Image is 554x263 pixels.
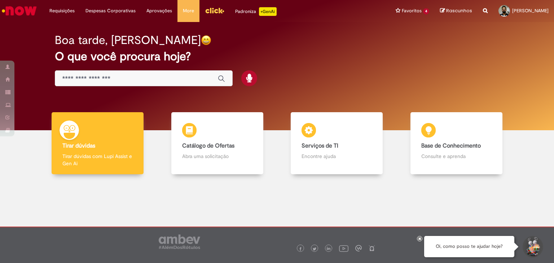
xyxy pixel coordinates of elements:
[62,153,133,167] p: Tirar dúvidas com Lupi Assist e Gen Ai
[446,7,472,14] span: Rascunhos
[423,8,429,14] span: 4
[235,7,277,16] div: Padroniza
[1,4,38,18] img: ServiceNow
[302,142,338,149] b: Serviços de TI
[259,7,277,16] p: +GenAi
[421,142,481,149] b: Base de Conhecimento
[205,5,224,16] img: click_logo_yellow_360x200.png
[85,7,136,14] span: Despesas Corporativas
[302,153,372,160] p: Encontre ajuda
[38,112,158,175] a: Tirar dúvidas Tirar dúvidas com Lupi Assist e Gen Ai
[55,50,500,63] h2: O que você procura hoje?
[201,35,211,45] img: happy-face.png
[62,142,95,149] b: Tirar dúvidas
[421,153,492,160] p: Consulte e aprenda
[440,8,472,14] a: Rascunhos
[55,34,201,47] h2: Boa tarde, [PERSON_NAME]
[369,245,375,251] img: logo_footer_naosei.png
[313,247,316,251] img: logo_footer_twitter.png
[402,7,422,14] span: Favoritos
[522,236,543,258] button: Iniciar Conversa de Suporte
[182,142,234,149] b: Catálogo de Ofertas
[159,234,200,249] img: logo_footer_ambev_rotulo_gray.png
[397,112,516,175] a: Base de Conhecimento Consulte e aprenda
[277,112,397,175] a: Serviços de TI Encontre ajuda
[183,7,194,14] span: More
[512,8,549,14] span: [PERSON_NAME]
[158,112,277,175] a: Catálogo de Ofertas Abra uma solicitação
[327,247,330,251] img: logo_footer_linkedin.png
[339,244,348,253] img: logo_footer_youtube.png
[146,7,172,14] span: Aprovações
[182,153,252,160] p: Abra uma solicitação
[355,245,362,251] img: logo_footer_workplace.png
[49,7,75,14] span: Requisições
[299,247,302,251] img: logo_footer_facebook.png
[424,236,514,257] div: Oi, como posso te ajudar hoje?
